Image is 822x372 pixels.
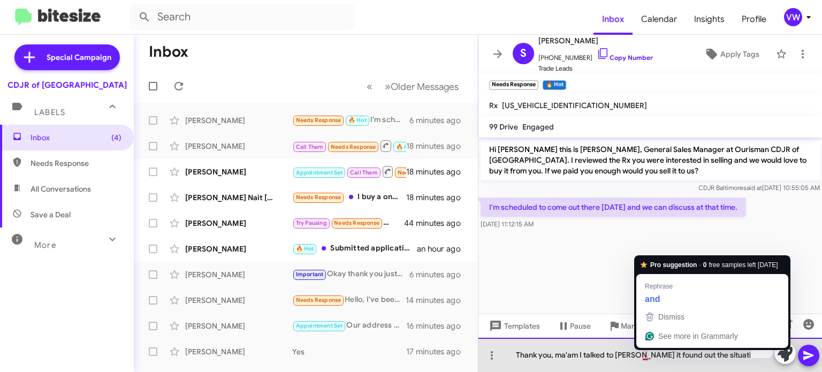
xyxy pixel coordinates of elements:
div: [PERSON_NAME] [185,346,292,357]
div: [PERSON_NAME] [185,115,292,126]
div: [PERSON_NAME] [185,166,292,177]
a: Profile [733,4,775,35]
div: [PERSON_NAME] Nait [PERSON_NAME] [185,192,292,203]
input: Search [130,4,354,30]
div: I buy a one. Thank you [292,191,406,203]
div: 18 minutes ago [406,141,469,151]
div: Hello, I've been in touch with a manager named [PERSON_NAME] at a Ourisman dealership. Do you wor... [292,294,406,306]
span: Needs Response [296,194,341,201]
a: Calendar [633,4,686,35]
span: Inbox [31,132,121,143]
a: Special Campaign [14,44,120,70]
button: Mark Inactive [599,316,676,336]
span: Pause [570,316,591,336]
small: Needs Response [489,80,538,90]
div: Submitted application [292,242,417,255]
div: I'm scheduled to come out there [DATE] and we can discuss at that time. [292,114,409,126]
div: vw [784,8,802,26]
span: Special Campaign [47,52,111,63]
span: 99 Drive [489,122,518,132]
button: vw [775,8,810,26]
span: [DATE] 11:12:15 AM [481,220,534,228]
span: More [34,240,56,250]
span: Needs Response [398,169,443,176]
span: [PERSON_NAME] [538,34,653,47]
span: » [385,80,391,93]
span: Needs Response [31,158,121,169]
span: [US_VEHICLE_IDENTIFICATION_NUMBER] [502,101,647,110]
span: Needs Response [296,297,341,303]
span: Apply Tags [720,44,759,64]
div: Our address is [STREET_ADDRESS][US_STATE] [292,320,406,332]
span: Rx [489,101,498,110]
div: To enrich screen reader interactions, please activate Accessibility in Grammarly extension settings [478,338,822,372]
div: [PERSON_NAME] [185,218,292,229]
div: [PERSON_NAME] [185,244,292,254]
div: [PERSON_NAME] [185,295,292,306]
span: Needs Response [334,219,379,226]
span: Trade Leads [538,63,653,74]
span: 🔥 Hot [348,117,367,124]
button: Apply Tags [692,44,771,64]
span: Appointment Set [296,322,343,329]
span: 🔥 Hot [296,245,314,252]
div: 44 minutes ago [405,218,469,229]
div: 6 minutes ago [409,115,469,126]
span: Save a Deal [31,209,71,220]
div: Yes [292,346,406,357]
div: [PERSON_NAME] [185,321,292,331]
div: an hour ago [417,244,469,254]
div: 14 minutes ago [406,295,469,306]
span: Call Them [350,169,378,176]
button: Templates [478,316,549,336]
div: Okay thank you just checking to see why [292,268,409,280]
span: Call Them [296,143,324,150]
div: [PERSON_NAME] [185,269,292,280]
span: CDJR Baltimore [DATE] 10:55:05 AM [698,184,820,192]
button: Pause [549,316,599,336]
span: Mark Inactive [621,316,668,336]
div: 18 minutes ago [406,192,469,203]
button: Previous [360,75,379,97]
span: said at [743,184,762,192]
div: 17 minutes ago [406,346,469,357]
span: Appointment Set [296,169,343,176]
div: 6 minutes ago [409,269,469,280]
p: I'm scheduled to come out there [DATE] and we can discuss at that time. [481,198,746,217]
span: (4) [111,132,121,143]
span: [PHONE_NUMBER] [538,47,653,63]
span: Templates [487,316,540,336]
a: Copy Number [597,54,653,62]
a: Inbox [593,4,633,35]
span: « [367,80,372,93]
span: Engaged [522,122,554,132]
a: Insights [686,4,733,35]
span: Try Pausing [296,219,327,226]
h1: Inbox [149,43,188,60]
small: 🔥 Hot [543,80,566,90]
div: [PERSON_NAME] [185,141,292,151]
div: buenos [PERSON_NAME] le estoy llamando [292,139,406,153]
span: All Conversations [31,184,91,194]
div: I'll let you know [292,217,405,229]
span: Labels [34,108,65,117]
div: CDJR of [GEOGRAPHIC_DATA] [7,80,127,90]
span: 🔥 Hot [396,143,414,150]
span: Needs Response [331,143,376,150]
div: 16 minutes ago [406,321,469,331]
nav: Page navigation example [361,75,465,97]
span: Older Messages [391,81,459,93]
span: S [520,45,527,62]
p: Hi [PERSON_NAME] this is [PERSON_NAME], General Sales Manager at Ourisman CDJR of [GEOGRAPHIC_DAT... [481,140,820,180]
div: 18 minutes ago [406,166,469,177]
div: 4432641822 [292,165,406,178]
span: Needs Response [296,117,341,124]
button: Next [378,75,465,97]
span: Important [296,271,324,278]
